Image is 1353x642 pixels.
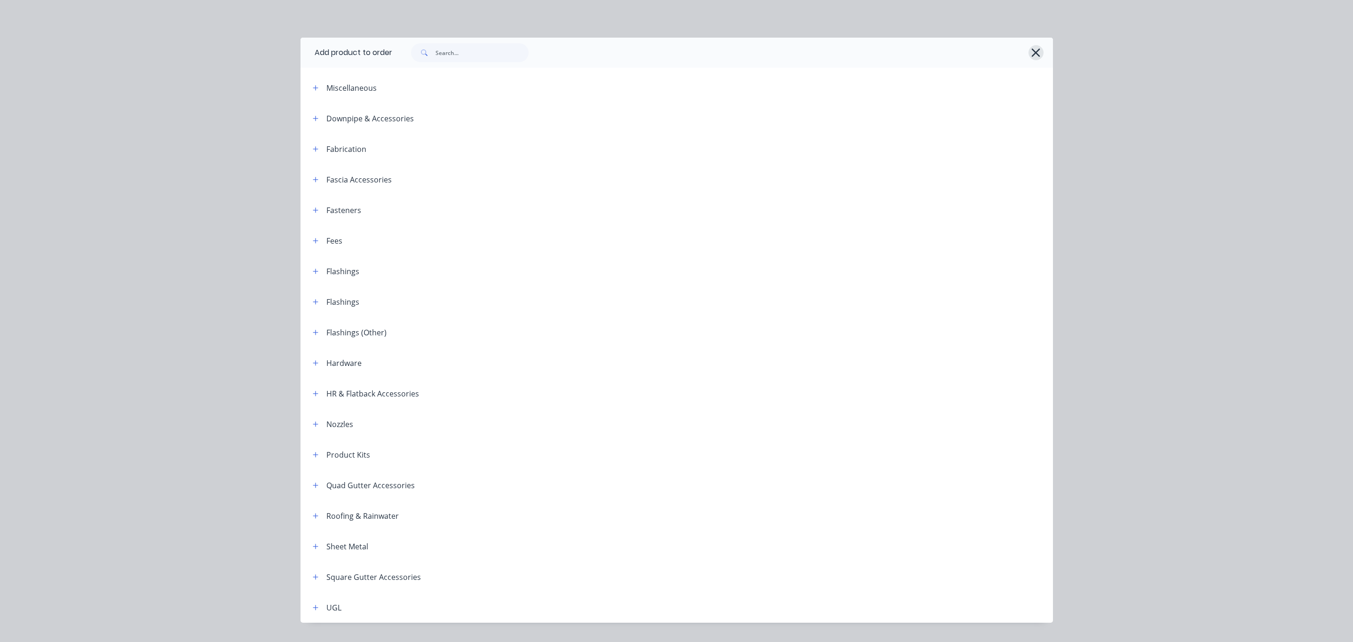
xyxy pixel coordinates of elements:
div: Flashings [326,296,359,308]
input: Search... [435,43,529,62]
div: UGL [326,602,341,613]
div: Square Gutter Accessories [326,571,421,583]
div: Sheet Metal [326,541,368,552]
div: Fees [326,235,342,246]
div: Roofing & Rainwater [326,510,399,522]
div: Flashings [326,266,359,277]
div: Fascia Accessories [326,174,392,185]
div: Hardware [326,357,362,369]
div: Nozzles [326,419,353,430]
div: Quad Gutter Accessories [326,480,415,491]
div: Fabrication [326,143,366,155]
div: HR & Flatback Accessories [326,388,419,399]
div: Flashings (Other) [326,327,387,338]
div: Downpipe & Accessories [326,113,414,124]
div: Add product to order [301,38,392,68]
div: Fasteners [326,205,361,216]
div: Product Kits [326,449,370,460]
div: Miscellaneous [326,82,377,94]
